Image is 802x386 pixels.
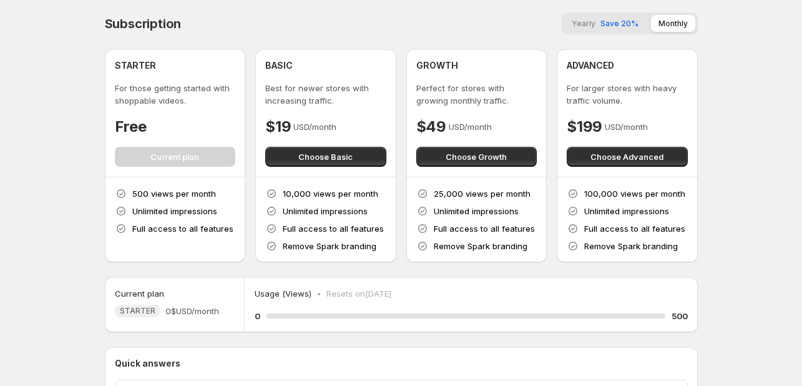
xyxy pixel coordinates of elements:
p: 10,000 views per month [283,187,378,200]
p: For larger stores with heavy traffic volume. [567,82,688,107]
p: Full access to all features [434,222,535,235]
h4: $49 [416,117,446,137]
span: Save 20% [600,19,638,28]
p: Full access to all features [283,222,384,235]
p: For those getting started with shoppable videos. [115,82,236,107]
h5: 0 [255,310,260,322]
h5: Current plan [115,287,164,300]
span: Choose Growth [446,151,507,163]
span: Choose Basic [298,151,353,163]
p: Remove Spark branding [584,240,678,252]
h4: BASIC [265,59,293,72]
span: STARTER [120,306,155,316]
p: Remove Spark branding [434,240,527,252]
h4: Free [115,117,147,137]
p: USD/month [449,121,492,133]
p: USD/month [605,121,648,133]
span: Yearly [572,19,595,28]
h4: Subscription [105,16,182,31]
button: Choose Basic [265,147,386,167]
p: Full access to all features [132,222,233,235]
span: Choose Advanced [590,151,663,163]
p: Usage (Views) [255,287,311,300]
p: Unlimited impressions [283,205,368,217]
p: Unlimited impressions [584,205,669,217]
button: Choose Growth [416,147,537,167]
p: USD/month [293,121,336,133]
p: 100,000 views per month [584,187,685,200]
p: 500 views per month [132,187,216,200]
p: Unlimited impressions [132,205,217,217]
h4: $19 [265,117,291,137]
p: Unlimited impressions [434,205,519,217]
h4: STARTER [115,59,156,72]
p: • [316,287,321,300]
p: Remove Spark branding [283,240,376,252]
button: Monthly [651,15,695,32]
button: Choose Advanced [567,147,688,167]
p: Quick answers [115,357,688,370]
p: Full access to all features [584,222,685,235]
h4: ADVANCED [567,59,614,72]
p: Resets on [DATE] [326,287,391,300]
span: 0$ USD/month [165,305,219,317]
p: 25,000 views per month [434,187,531,200]
h4: $199 [567,117,602,137]
h4: GROWTH [416,59,458,72]
h5: 500 [672,310,688,322]
p: Perfect for stores with growing monthly traffic. [416,82,537,107]
p: Best for newer stores with increasing traffic. [265,82,386,107]
button: YearlySave 20% [564,15,646,32]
